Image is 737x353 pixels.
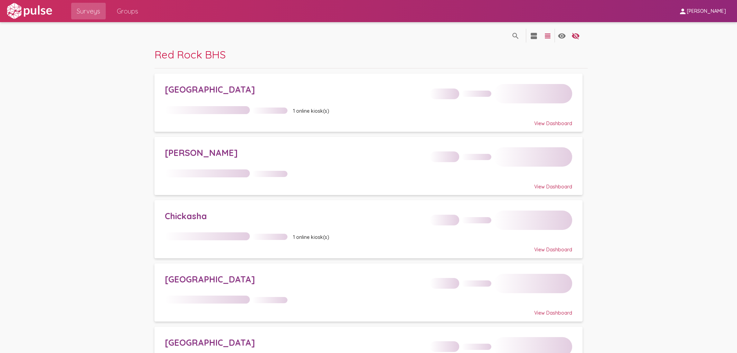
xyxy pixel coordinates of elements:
[165,84,425,95] div: [GEOGRAPHIC_DATA]
[165,211,425,221] div: Chickasha
[509,29,522,43] button: language
[293,234,329,240] span: 1 online kiosk(s)
[154,137,583,195] a: [PERSON_NAME]View Dashboard
[165,337,425,348] div: [GEOGRAPHIC_DATA]
[511,32,520,40] mat-icon: language
[111,3,144,19] a: Groups
[77,5,100,17] span: Surveys
[679,7,687,16] mat-icon: person
[165,304,572,316] div: View Dashboard
[117,5,138,17] span: Groups
[571,32,580,40] mat-icon: language
[293,108,329,114] span: 1 online kiosk(s)
[687,8,726,15] span: [PERSON_NAME]
[154,200,583,258] a: Chickasha1 online kiosk(s)View Dashboard
[527,29,541,43] button: language
[541,29,555,43] button: language
[555,29,569,43] button: language
[71,3,106,19] a: Surveys
[6,2,53,20] img: white-logo.svg
[558,32,566,40] mat-icon: language
[154,48,226,61] span: Red Rock BHS
[165,240,572,253] div: View Dashboard
[530,32,538,40] mat-icon: language
[165,147,425,158] div: [PERSON_NAME]
[154,74,583,132] a: [GEOGRAPHIC_DATA]1 online kiosk(s)View Dashboard
[544,32,552,40] mat-icon: language
[154,263,583,322] a: [GEOGRAPHIC_DATA]View Dashboard
[165,114,572,127] div: View Dashboard
[165,177,572,190] div: View Dashboard
[165,274,425,285] div: [GEOGRAPHIC_DATA]
[673,4,731,17] button: [PERSON_NAME]
[569,29,583,43] button: language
